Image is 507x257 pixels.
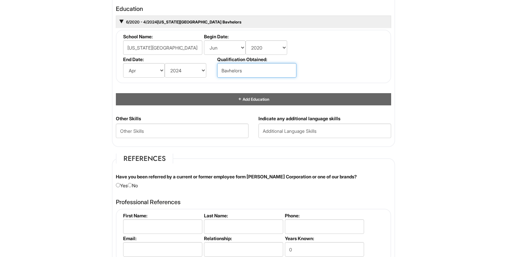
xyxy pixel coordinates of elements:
[116,199,391,205] h4: Professional References
[204,213,282,218] label: Last Name:
[217,56,295,62] label: Qualification Obtained:
[116,115,141,122] label: Other Skills
[123,56,215,62] label: End Date:
[258,124,391,138] input: Additional Language Skills
[242,97,269,102] span: Add Education
[116,124,249,138] input: Other Skills
[285,213,363,218] label: Phone:
[238,97,269,102] a: Add Education
[285,236,363,241] label: Years Known:
[116,173,357,180] label: Have you been referred by a current or former employee form [PERSON_NAME] Corporation or one of o...
[123,236,201,241] label: Email:
[111,173,396,189] div: Yes No
[123,213,201,218] label: First Name:
[204,236,282,241] label: Relationship:
[123,34,201,39] label: School Name:
[125,19,241,24] a: 6/2020 - 4/2024[US_STATE][GEOGRAPHIC_DATA] Bavhelors
[258,115,340,122] label: Indicate any additional language skills
[116,154,173,164] legend: References
[116,6,391,12] h4: Education
[125,19,157,24] span: 6/2020 - 4/2024
[204,34,295,39] label: Begin Date:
